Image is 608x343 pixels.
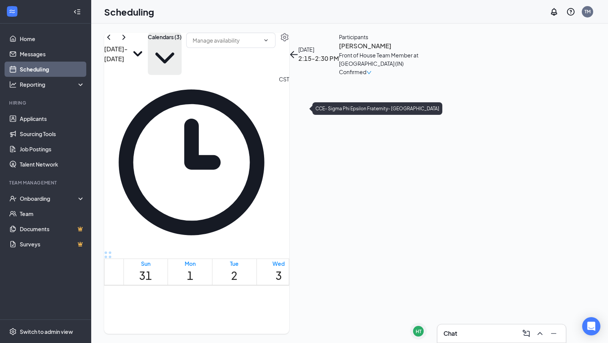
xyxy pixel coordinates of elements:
[20,46,85,62] a: Messages
[289,50,298,59] svg: ArrowLeft
[20,31,85,46] a: Home
[20,62,85,77] a: Scheduling
[138,259,154,285] a: August 31, 2025
[416,328,421,335] div: HT
[298,45,339,54] div: [DATE]
[193,36,260,44] input: Manage availability
[185,260,196,267] div: Mon
[8,8,16,15] svg: WorkstreamLogo
[183,259,197,285] a: September 1, 2025
[20,221,85,237] a: DocumentsCrown
[20,237,85,252] a: SurveysCrown
[566,7,575,16] svg: QuestionInfo
[119,33,128,42] svg: ChevronRight
[20,328,73,335] div: Switch to admin view
[289,50,298,59] button: back-button
[272,267,285,284] h1: 3
[339,51,419,68] div: Front of House Team Member at [GEOGRAPHIC_DATA] (IN)
[9,100,83,106] div: Hiring
[443,329,457,338] h3: Chat
[148,33,182,75] button: Calendars (3)ChevronDown
[228,259,240,285] a: September 2, 2025
[20,206,85,221] a: Team
[280,33,289,75] a: Settings
[548,327,560,340] button: Minimize
[549,329,558,338] svg: Minimize
[20,111,85,126] a: Applicants
[549,7,559,16] svg: Notifications
[263,37,269,43] svg: ChevronDown
[20,195,78,202] div: Onboarding
[104,33,113,42] svg: ChevronLeft
[20,126,85,141] a: Sourcing Tools
[312,102,442,115] div: CCE- Sigma Phi Epsilon Fraternity- [GEOGRAPHIC_DATA]
[20,81,85,88] div: Reporting
[9,179,83,186] div: Team Management
[520,327,532,340] button: ComposeMessage
[339,68,366,76] span: Confirmed
[185,267,196,284] h1: 1
[298,54,339,64] h3: 2:15-2:30 PM
[9,328,17,335] svg: Settings
[271,259,286,285] a: September 3, 2025
[522,329,531,338] svg: ComposeMessage
[139,260,152,267] div: Sun
[104,75,279,250] svg: Clock
[9,81,17,88] svg: Analysis
[9,195,17,202] svg: UserCheck
[104,5,154,18] h1: Scheduling
[339,41,419,51] h3: [PERSON_NAME]
[582,317,600,335] div: Open Intercom Messenger
[230,260,239,267] div: Tue
[20,157,85,172] a: Talent Network
[279,75,289,250] span: CST
[272,260,285,267] div: Wed
[128,44,148,64] svg: SmallChevronDown
[230,267,239,284] h1: 2
[148,41,182,75] svg: ChevronDown
[534,327,546,340] button: ChevronUp
[535,329,545,338] svg: ChevronUp
[104,44,128,64] h3: [DATE] - [DATE]
[366,70,372,75] span: down
[280,33,289,42] svg: Settings
[73,8,81,16] svg: Collapse
[339,33,419,41] div: Participants
[20,141,85,157] a: Job Postings
[584,8,591,15] div: TM
[139,267,152,284] h1: 31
